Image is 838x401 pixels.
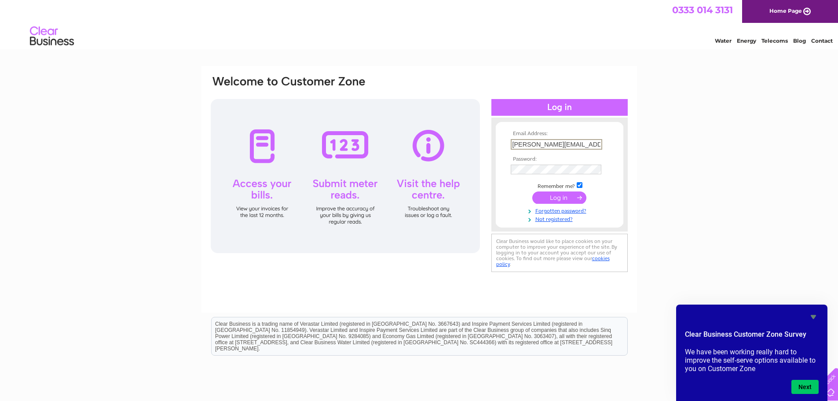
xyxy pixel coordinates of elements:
div: Clear Business would like to place cookies on your computer to improve your experience of the sit... [491,234,628,272]
td: Remember me? [509,181,611,190]
a: Not registered? [511,214,611,223]
img: logo.png [29,23,74,50]
a: Energy [737,37,756,44]
div: Clear Business Customer Zone Survey [685,312,819,394]
a: Telecoms [761,37,788,44]
button: Next question [791,380,819,394]
div: Clear Business is a trading name of Verastar Limited (registered in [GEOGRAPHIC_DATA] No. 3667643... [212,5,627,43]
h2: Clear Business Customer Zone Survey [685,329,819,344]
a: Water [715,37,732,44]
input: Submit [532,191,586,204]
p: We have been working really hard to improve the self-serve options available to you on Customer Zone [685,348,819,373]
a: Forgotten password? [511,206,611,214]
a: Blog [793,37,806,44]
th: Email Address: [509,131,611,137]
th: Password: [509,156,611,162]
a: Contact [811,37,833,44]
a: cookies policy [496,255,610,267]
a: 0333 014 3131 [672,4,733,15]
button: Hide survey [808,312,819,322]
